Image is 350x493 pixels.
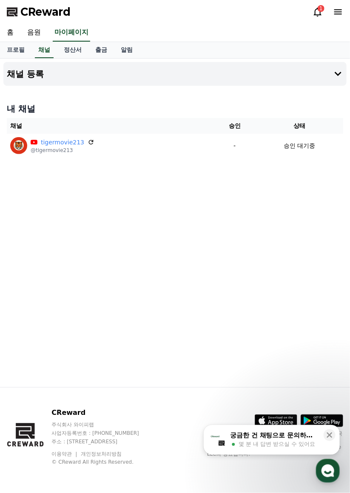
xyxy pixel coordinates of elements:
a: 이용약관 [51,451,78,457]
p: @tigermovie213 [31,147,94,154]
a: 마이페이지 [53,24,90,42]
a: 홈 [3,269,56,290]
a: 1 [313,7,323,17]
a: CReward [7,5,71,19]
a: 채널 [35,42,54,58]
p: 승인 대기중 [284,141,315,150]
img: tigermovie213 [10,137,27,154]
a: tigermovie213 [41,138,84,147]
a: 알림 [114,42,139,58]
th: 상태 [256,118,343,134]
span: CReward [20,5,71,19]
button: 채널 등록 [3,62,347,86]
span: 홈 [27,282,32,289]
p: © CReward All Rights Reserved. [51,459,155,466]
div: 1 [318,5,324,12]
a: 설정 [110,269,163,290]
p: 사업자등록번호 : [PHONE_NUMBER] [51,430,155,437]
a: 출금 [88,42,114,58]
p: CReward [51,408,155,418]
span: 설정 [131,282,142,289]
h4: 내 채널 [7,103,343,115]
p: 주소 : [STREET_ADDRESS] [51,439,155,445]
p: - [217,141,253,150]
p: 주식회사 와이피랩 [51,422,155,428]
th: 채널 [7,118,213,134]
span: 대화 [78,282,88,289]
th: 승인 [213,118,256,134]
a: 음원 [20,24,48,42]
a: 개인정보처리방침 [81,451,122,457]
h4: 채널 등록 [7,69,44,79]
a: 대화 [56,269,110,290]
a: 정산서 [57,42,88,58]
